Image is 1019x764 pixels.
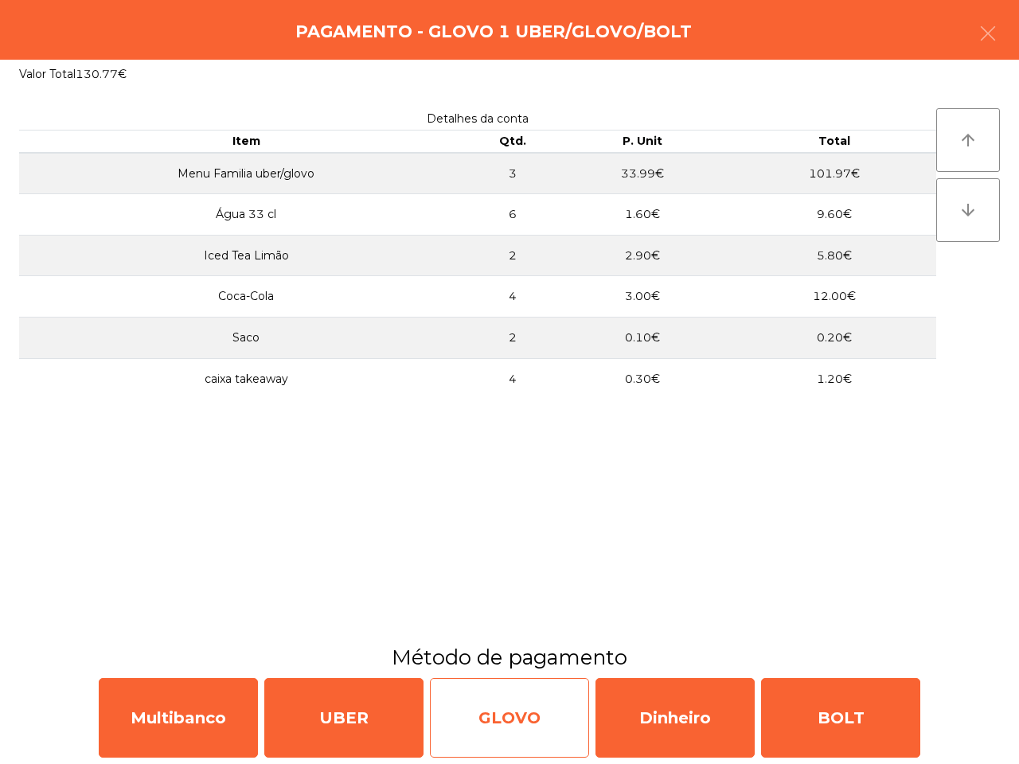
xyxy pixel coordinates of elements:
th: Item [19,131,473,153]
div: UBER [264,678,424,758]
td: 3 [473,153,552,194]
span: Valor Total [19,67,76,81]
div: Dinheiro [595,678,755,758]
div: Multibanco [99,678,258,758]
div: BOLT [761,678,920,758]
th: Qtd. [473,131,552,153]
td: 6 [473,194,552,236]
td: 101.97€ [732,153,936,194]
td: 9.60€ [732,194,936,236]
td: 0.20€ [732,318,936,359]
td: 12.00€ [732,276,936,318]
td: Coca-Cola [19,276,473,318]
td: 0.30€ [552,358,732,399]
td: 4 [473,358,552,399]
td: 0.10€ [552,318,732,359]
td: 33.99€ [552,153,732,194]
td: 2 [473,318,552,359]
td: 4 [473,276,552,318]
td: 1.60€ [552,194,732,236]
td: Menu Familia uber/glovo [19,153,473,194]
td: 5.80€ [732,235,936,276]
td: caixa takeaway [19,358,473,399]
button: arrow_upward [936,108,1000,172]
div: GLOVO [430,678,589,758]
h3: Método de pagamento [12,643,1007,672]
td: Água 33 cl [19,194,473,236]
h4: Pagamento - Glovo 1 Uber/Glovo/Bolt [295,20,692,44]
i: arrow_downward [958,201,978,220]
td: 2.90€ [552,235,732,276]
i: arrow_upward [958,131,978,150]
td: Iced Tea Limão [19,235,473,276]
span: Detalhes da conta [427,111,529,126]
button: arrow_downward [936,178,1000,242]
th: Total [732,131,936,153]
span: 130.77€ [76,67,127,81]
td: 1.20€ [732,358,936,399]
td: 2 [473,235,552,276]
td: 3.00€ [552,276,732,318]
th: P. Unit [552,131,732,153]
td: Saco [19,318,473,359]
